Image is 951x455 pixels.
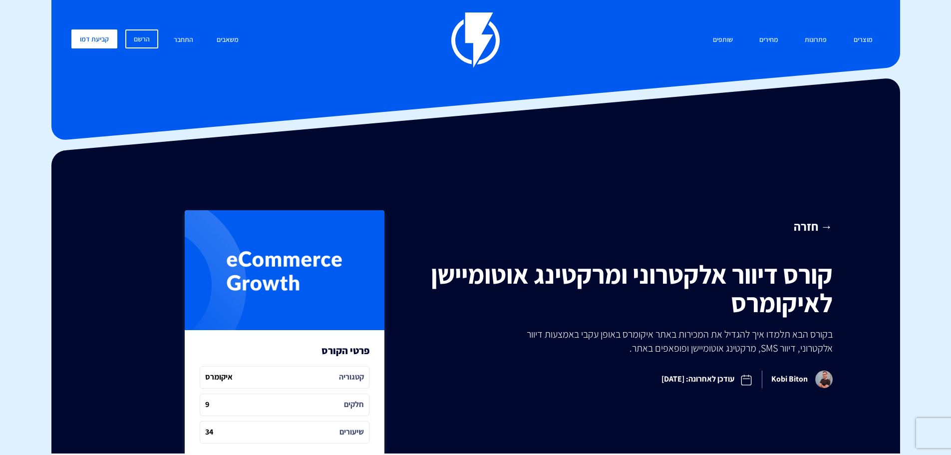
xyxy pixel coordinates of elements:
a: פתרונות [797,29,834,51]
a: → חזרה [422,218,833,235]
i: 34 [205,427,213,438]
a: קביעת דמו [71,29,117,48]
i: חלקים [344,399,364,411]
a: הרשם [125,29,158,48]
h3: פרטי הקורס [321,345,369,356]
i: 9 [205,399,209,411]
p: בקורס הבא תלמדו איך להגדיל את המכירות באתר איקומרס באופן עקבי באמצעות דיוור אלקטרוני, דיוור SMS, ... [504,327,832,355]
span: Kobi Biton [762,371,833,388]
i: קטגוריה [339,372,364,383]
i: שיעורים [339,427,364,438]
a: שותפים [705,29,740,51]
h1: קורס דיוור אלקטרוני ומרקטינג אוטומיישן לאיקומרס [422,260,833,317]
a: התחבר [166,29,201,51]
span: עודכן לאחרונה: [DATE] [652,365,762,394]
a: מוצרים [846,29,880,51]
a: משאבים [209,29,246,51]
a: מחירים [752,29,786,51]
i: איקומרס [205,372,233,383]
